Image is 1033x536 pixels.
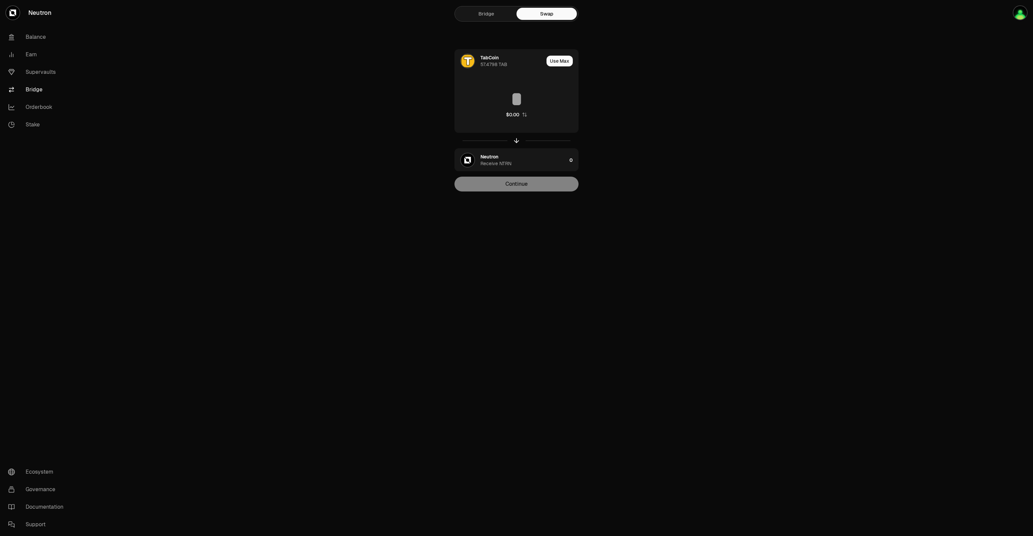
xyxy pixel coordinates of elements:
[1013,6,1027,20] img: LEEV
[569,149,578,172] div: 0
[3,81,73,98] a: Bridge
[461,153,474,167] img: NTRN Logo
[455,149,578,172] button: NTRN LogoNeutronReceive NTRN0
[455,149,567,172] div: NTRN LogoNeutronReceive NTRN
[461,54,474,68] img: TAB Logo
[455,50,544,72] div: TAB LogoTabCoin57.4798 TAB
[3,46,73,63] a: Earn
[506,111,519,118] div: $0.00
[480,153,498,160] div: Neutron
[3,63,73,81] a: Supervaults
[506,111,527,118] button: $0.00
[3,28,73,46] a: Balance
[3,481,73,498] a: Governance
[456,8,516,20] a: Bridge
[480,61,507,68] div: 57.4798 TAB
[3,463,73,481] a: Ecosystem
[480,54,499,61] div: TabCoin
[547,56,573,66] button: Use Max
[516,8,577,20] a: Swap
[3,116,73,133] a: Stake
[3,516,73,533] a: Support
[3,498,73,516] a: Documentation
[3,98,73,116] a: Orderbook
[480,160,511,167] div: Receive NTRN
